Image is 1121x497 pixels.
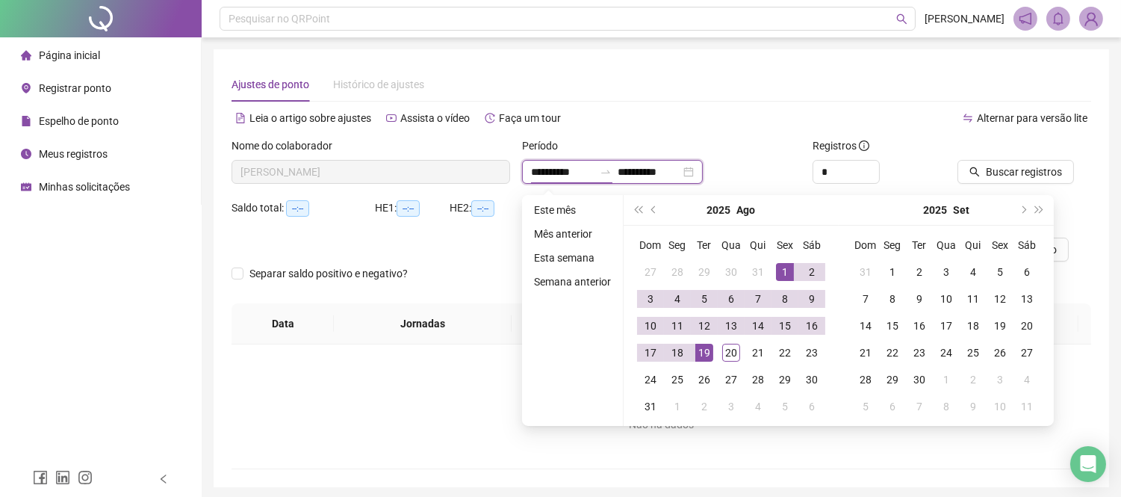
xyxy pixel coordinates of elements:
td: 2025-08-15 [771,312,798,339]
span: clock-circle [21,149,31,159]
td: 2025-10-01 [933,366,960,393]
div: 7 [749,290,767,308]
div: Saldo total: [232,200,375,217]
td: 2025-10-10 [987,393,1013,420]
td: 2025-10-05 [852,393,879,420]
div: 22 [776,344,794,362]
li: Este mês [528,201,617,219]
div: 30 [910,371,928,389]
img: 87951 [1080,7,1102,30]
th: Seg [879,232,906,259]
td: 2025-08-28 [745,366,771,393]
div: 8 [937,398,955,416]
div: 25 [964,344,982,362]
div: 7 [910,398,928,416]
div: 21 [857,344,875,362]
td: 2025-10-04 [1013,366,1040,393]
span: file [21,116,31,126]
td: 2025-08-31 [852,259,879,285]
div: 27 [722,371,740,389]
div: 5 [857,398,875,416]
div: 19 [991,317,1009,335]
div: 4 [964,263,982,281]
div: 31 [642,398,659,416]
th: Dom [852,232,879,259]
td: 2025-09-18 [960,312,987,339]
span: Ajustes de ponto [232,78,309,90]
th: Qua [933,232,960,259]
td: 2025-09-24 [933,339,960,366]
td: 2025-08-25 [664,366,691,393]
div: 2 [803,263,821,281]
div: 28 [668,263,686,281]
th: Jornadas [334,303,511,345]
div: 18 [964,317,982,335]
div: 23 [910,344,928,362]
div: 19 [695,344,713,362]
div: 12 [695,317,713,335]
span: linkedin [55,470,70,485]
div: 29 [776,371,794,389]
td: 2025-09-29 [879,366,906,393]
div: 4 [668,290,686,308]
div: HE 2: [450,200,524,217]
td: 2025-08-29 [771,366,798,393]
div: 11 [668,317,686,335]
td: 2025-08-21 [745,339,771,366]
span: --:-- [471,200,494,217]
div: 2 [695,398,713,416]
td: 2025-08-23 [798,339,825,366]
div: 4 [749,398,767,416]
div: 6 [803,398,821,416]
th: Entrada 1 [512,303,621,345]
span: Separar saldo positivo e negativo? [243,265,414,282]
div: 17 [937,317,955,335]
div: 24 [642,371,659,389]
span: --:-- [286,200,309,217]
td: 2025-08-03 [637,285,664,312]
div: 6 [1018,263,1036,281]
td: 2025-08-10 [637,312,664,339]
td: 2025-08-05 [691,285,718,312]
td: 2025-08-18 [664,339,691,366]
div: 21 [749,344,767,362]
div: 10 [937,290,955,308]
div: 23 [803,344,821,362]
span: search [896,13,907,25]
span: JESSICA DA SILVA CARDOSO [240,161,501,183]
th: Qui [960,232,987,259]
div: 18 [668,344,686,362]
div: 5 [695,290,713,308]
td: 2025-07-29 [691,259,718,285]
div: 27 [642,263,659,281]
button: prev-year [646,195,662,225]
li: Mês anterior [528,225,617,243]
td: 2025-09-19 [987,312,1013,339]
td: 2025-09-22 [879,339,906,366]
div: 1 [884,263,901,281]
label: Período [522,138,568,154]
th: Sáb [798,232,825,259]
li: Semana anterior [528,273,617,291]
td: 2025-09-04 [960,259,987,285]
div: 13 [722,317,740,335]
span: home [21,50,31,61]
td: 2025-09-01 [879,259,906,285]
div: 30 [803,371,821,389]
td: 2025-08-07 [745,285,771,312]
div: 2 [910,263,928,281]
td: 2025-09-03 [933,259,960,285]
td: 2025-10-09 [960,393,987,420]
span: Registrar ponto [39,82,111,94]
div: 28 [857,371,875,389]
td: 2025-09-13 [1013,285,1040,312]
td: 2025-09-03 [718,393,745,420]
td: 2025-10-02 [960,366,987,393]
span: file-text [235,113,246,123]
td: 2025-07-31 [745,259,771,285]
span: facebook [33,470,48,485]
td: 2025-08-04 [664,285,691,312]
div: 1 [668,398,686,416]
td: 2025-08-26 [691,366,718,393]
button: year panel [923,195,947,225]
